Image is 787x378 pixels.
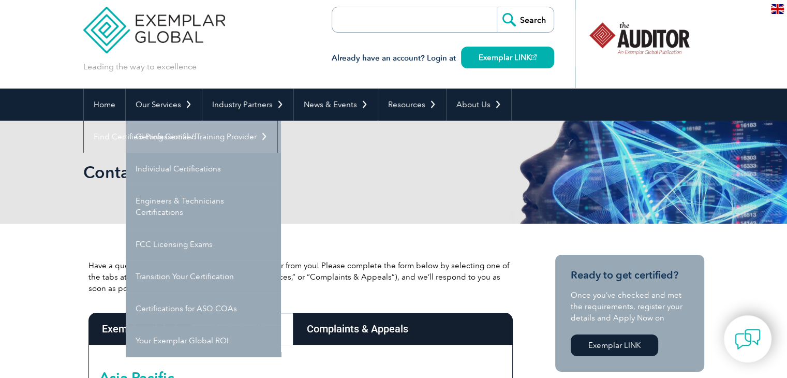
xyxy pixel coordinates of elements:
div: Complaints & Appeals [293,313,422,345]
a: Engineers & Technicians Certifications [126,185,281,228]
a: Individual Certifications [126,153,281,185]
div: Exemplar Global [88,313,190,345]
a: Home [84,89,125,121]
p: Have a question or feedback for us? We’d love to hear from you! Please complete the form below by... [88,260,513,294]
a: Industry Partners [202,89,293,121]
img: open_square.png [531,54,537,60]
p: Leading the way to excellence [83,61,197,72]
h3: Already have an account? Login at [332,52,554,65]
input: Search [497,7,554,32]
a: Certifications for ASQ CQAs [126,293,281,325]
h3: Ready to get certified? [571,269,689,282]
a: Your Exemplar Global ROI [126,325,281,357]
a: About Us [447,89,511,121]
a: Exemplar LINK [461,47,554,68]
h1: Contact Us [83,162,481,182]
img: contact-chat.png [735,326,761,352]
a: News & Events [294,89,378,121]
p: Once you’ve checked and met the requirements, register your details and Apply Now on [571,289,689,324]
img: en [771,4,784,14]
a: Our Services [126,89,202,121]
a: Exemplar LINK [571,335,658,356]
a: Find Certified Professional / Training Provider [84,121,277,153]
a: FCC Licensing Exams [126,228,281,260]
a: Transition Your Certification [126,260,281,293]
a: Resources [378,89,446,121]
